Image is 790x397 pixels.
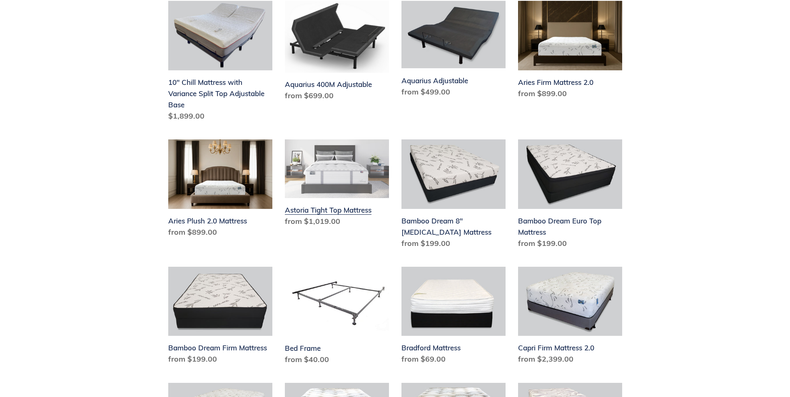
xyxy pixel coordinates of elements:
[401,139,506,252] a: Bamboo Dream 8" Memory Foam Mattress
[168,139,272,241] a: Aries Plush 2.0 Mattress
[285,1,389,104] a: Aquarius 400M Adjustable
[518,1,622,102] a: Aries Firm Mattress 2.0
[401,1,506,100] a: Aquarius Adjustable
[401,267,506,368] a: Bradford Mattress
[168,1,272,125] a: 10" Chill Mattress with Variance Split Top Adjustable Base
[285,267,389,368] a: Bed Frame
[518,267,622,368] a: Capri Firm Mattress 2.0
[285,139,389,230] a: Astoria Tight Top Mattress
[168,267,272,368] a: Bamboo Dream Firm Mattress
[518,139,622,252] a: Bamboo Dream Euro Top Mattress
